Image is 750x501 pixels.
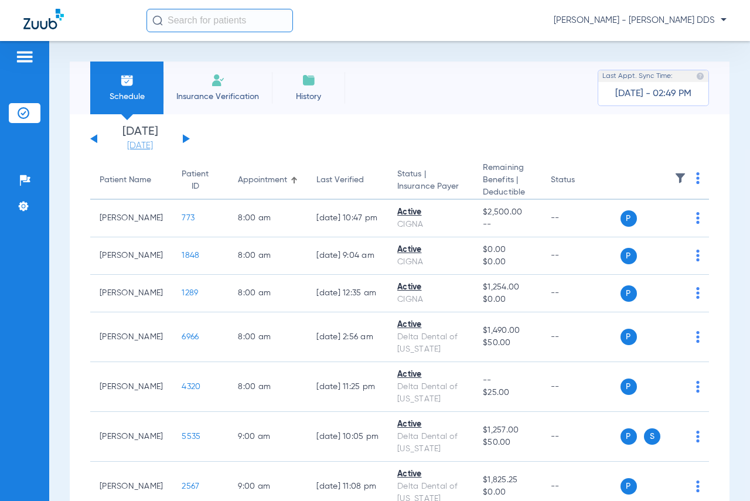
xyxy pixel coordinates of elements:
[483,424,531,437] span: $1,257.00
[483,206,531,219] span: $2,500.00
[388,162,473,200] th: Status |
[696,431,700,442] img: group-dot-blue.svg
[229,362,307,412] td: 8:00 AM
[397,180,464,193] span: Insurance Payer
[397,468,464,480] div: Active
[316,174,379,186] div: Last Verified
[483,219,531,231] span: --
[602,70,673,82] span: Last Appt. Sync Time:
[182,168,219,193] div: Patient ID
[90,312,172,362] td: [PERSON_NAME]
[483,325,531,337] span: $1,490.00
[621,329,637,345] span: P
[621,248,637,264] span: P
[90,200,172,237] td: [PERSON_NAME]
[696,287,700,299] img: group-dot-blue.svg
[696,250,700,261] img: group-dot-blue.svg
[696,381,700,393] img: group-dot-blue.svg
[621,428,637,445] span: P
[621,285,637,302] span: P
[182,214,195,222] span: 773
[397,244,464,256] div: Active
[621,379,637,395] span: P
[397,418,464,431] div: Active
[615,88,691,100] span: [DATE] - 02:49 PM
[229,200,307,237] td: 8:00 AM
[307,200,388,237] td: [DATE] 10:47 PM
[397,381,464,405] div: Delta Dental of [US_STATE]
[483,337,531,349] span: $50.00
[696,72,704,80] img: last sync help info
[397,219,464,231] div: CIGNA
[483,244,531,256] span: $0.00
[182,383,200,391] span: 4320
[397,256,464,268] div: CIGNA
[90,275,172,312] td: [PERSON_NAME]
[307,412,388,462] td: [DATE] 10:05 PM
[483,486,531,499] span: $0.00
[105,126,175,152] li: [DATE]
[483,186,531,199] span: Deductible
[541,312,621,362] td: --
[100,174,163,186] div: Patient Name
[674,172,686,184] img: filter.svg
[483,374,531,387] span: --
[229,312,307,362] td: 8:00 AM
[229,237,307,275] td: 8:00 AM
[541,412,621,462] td: --
[696,212,700,224] img: group-dot-blue.svg
[541,362,621,412] td: --
[621,210,637,227] span: P
[307,237,388,275] td: [DATE] 9:04 AM
[483,437,531,449] span: $50.00
[182,251,199,260] span: 1848
[397,281,464,294] div: Active
[15,50,34,64] img: hamburger-icon
[397,319,464,331] div: Active
[397,431,464,455] div: Delta Dental of [US_STATE]
[483,256,531,268] span: $0.00
[307,312,388,362] td: [DATE] 2:56 AM
[229,412,307,462] td: 9:00 AM
[397,206,464,219] div: Active
[172,91,263,103] span: Insurance Verification
[152,15,163,26] img: Search Icon
[541,162,621,200] th: Status
[541,200,621,237] td: --
[146,9,293,32] input: Search for patients
[483,294,531,306] span: $0.00
[554,15,727,26] span: [PERSON_NAME] - [PERSON_NAME] DDS
[541,237,621,275] td: --
[302,73,316,87] img: History
[316,174,364,186] div: Last Verified
[229,275,307,312] td: 8:00 AM
[99,91,155,103] span: Schedule
[483,281,531,294] span: $1,254.00
[397,294,464,306] div: CIGNA
[696,172,700,184] img: group-dot-blue.svg
[90,362,172,412] td: [PERSON_NAME]
[182,432,200,441] span: 5535
[238,174,287,186] div: Appointment
[397,331,464,356] div: Delta Dental of [US_STATE]
[307,362,388,412] td: [DATE] 11:25 PM
[182,482,199,490] span: 2567
[696,480,700,492] img: group-dot-blue.svg
[182,333,199,341] span: 6966
[483,474,531,486] span: $1,825.25
[307,275,388,312] td: [DATE] 12:35 AM
[397,369,464,381] div: Active
[182,289,198,297] span: 1289
[696,331,700,343] img: group-dot-blue.svg
[105,140,175,152] a: [DATE]
[100,174,151,186] div: Patient Name
[644,428,660,445] span: S
[211,73,225,87] img: Manual Insurance Verification
[483,387,531,399] span: $25.00
[621,478,637,495] span: P
[541,275,621,312] td: --
[120,73,134,87] img: Schedule
[238,174,298,186] div: Appointment
[473,162,541,200] th: Remaining Benefits |
[281,91,336,103] span: History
